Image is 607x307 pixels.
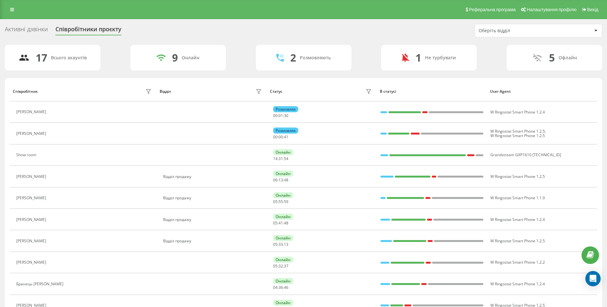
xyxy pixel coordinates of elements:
span: 55 [278,199,283,204]
div: Show room [16,153,38,157]
div: : : [273,200,288,204]
div: Open Intercom Messenger [585,271,601,286]
span: 05 [273,220,278,226]
div: Онлайн [273,149,293,155]
div: Онлайн [182,55,199,61]
div: : : [273,157,288,161]
div: 17 [36,52,47,64]
span: 13 [284,242,288,247]
span: 32 [278,263,283,269]
span: 46 [284,285,288,290]
span: 05 [273,242,278,247]
span: W Ringostat Smart Phone 1.2.4 [490,109,545,115]
div: 2 [290,52,296,64]
span: 30 [284,113,288,118]
span: 37 [284,263,288,269]
div: : : [273,113,288,118]
div: Співробітники проєкту [55,26,121,36]
div: Оберіть відділ [479,28,555,33]
span: 00 [273,134,278,140]
span: 01 [278,113,283,118]
span: 41 [278,220,283,226]
div: Не турбувати [425,55,456,61]
div: Співробітник [13,89,38,94]
span: W Ringostat Smart Phone 1.2.5 [490,128,545,134]
div: 9 [172,52,178,64]
span: W Ringostat Smart Phone 1.2.2 [490,259,545,265]
div: Онлайн [273,235,293,241]
div: Онлайн [273,171,293,177]
div: : : [273,135,288,139]
div: Розмовляє [273,128,298,134]
div: [PERSON_NAME] [16,260,48,265]
span: 33 [278,242,283,247]
span: 48 [284,177,288,183]
div: Відділ продажу [163,174,264,179]
div: [PERSON_NAME] [16,217,48,222]
span: W Ringostat Smart Phone 1.2.4 [490,217,545,222]
div: [PERSON_NAME] [16,174,48,179]
span: 31 [278,156,283,161]
div: [PERSON_NAME] [16,196,48,200]
span: Реферальна програма [469,7,516,12]
div: : : [273,178,288,182]
div: Онлайн [273,192,293,198]
div: Активні дзвінки [5,26,48,36]
span: Grandstream GXP1610 [TECHNICAL_ID] [490,152,561,157]
div: 1 [416,52,421,64]
div: Відділ продажу [163,196,264,200]
span: Налаштування профілю [527,7,576,12]
span: 36 [278,285,283,290]
div: Відділ [160,89,171,94]
div: User Agent [490,89,594,94]
div: : : [273,264,288,268]
span: 06 [273,177,278,183]
div: : : [273,221,288,225]
span: W Ringostat Smart Phone 1.2.5 [490,174,545,179]
div: Статус [270,89,282,94]
div: Всього акаунтів [51,55,87,61]
span: 00 [273,113,278,118]
div: Онлайн [273,300,293,306]
span: W Ringostat Smart Phone 1.2.5 [490,133,545,138]
span: W Ringostat Smart Phone 1.2.4 [490,281,545,287]
div: Відділ продажу [163,217,264,222]
div: 5 [549,52,555,64]
span: W Ringostat Smart Phone 1.1.9 [490,195,545,201]
span: 04 [273,285,278,290]
div: В статусі [380,89,484,94]
div: Онлайн [273,214,293,220]
div: Онлайн [273,257,293,263]
span: 13 [278,177,283,183]
div: Відділ продажу [163,239,264,243]
div: : : [273,285,288,290]
span: 59 [284,199,288,204]
div: Онлайн [273,278,293,284]
div: [PERSON_NAME] [16,110,48,114]
span: 00 [278,134,283,140]
div: Розмовляє [273,106,298,112]
span: Вихід [587,7,598,12]
span: 14 [273,156,278,161]
div: : : [273,242,288,247]
span: 54 [284,156,288,161]
div: Офлайн [559,55,577,61]
span: 41 [284,134,288,140]
span: 05 [273,263,278,269]
div: Бранець [PERSON_NAME] [16,282,65,286]
span: 05 [273,199,278,204]
div: [PERSON_NAME] [16,131,48,136]
span: W Ringostat Smart Phone 1.2.5 [490,238,545,244]
span: 48 [284,220,288,226]
div: Розмовляють [300,55,331,61]
div: [PERSON_NAME] [16,239,48,243]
